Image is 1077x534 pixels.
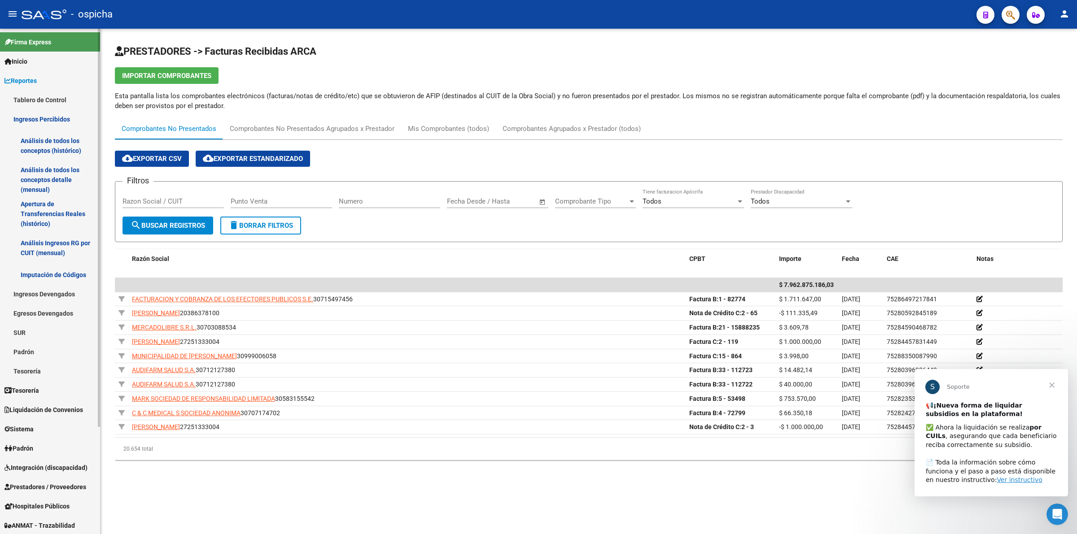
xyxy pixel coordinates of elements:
[689,352,742,360] strong: 15 - 864
[976,255,994,262] span: Notas
[887,409,937,417] span: 75282427046607
[4,56,27,66] span: Inicio
[779,338,821,345] span: $ 1.000.000,00
[689,366,718,373] span: Factura B:
[779,295,821,303] span: $ 1.711.647,00
[132,338,180,345] span: [PERSON_NAME]
[689,395,745,402] strong: 5 - 53498
[842,366,860,373] span: [DATE]
[132,381,196,388] span: AUDIFARM SALUD S.A.
[132,423,180,430] span: [PERSON_NAME]
[842,295,860,303] span: [DATE]
[775,249,838,269] datatable-header-cell: Importe
[1046,504,1068,525] iframe: Intercom live chat
[842,423,860,430] span: [DATE]
[689,309,741,317] span: Nota de Crédito C:
[131,221,205,230] span: Buscar Registros
[4,405,83,415] span: Liquidación de Convenios
[842,409,860,417] span: [DATE]
[491,197,535,205] input: Fecha fin
[689,255,705,262] span: CPBT
[842,381,860,388] span: [DATE]
[132,395,275,402] span: MARK SOCIEDAD DE RESPONSABILIDAD LIMITADA
[643,197,661,205] span: Todos
[689,309,757,317] strong: 2 - 65
[842,309,860,317] span: [DATE]
[115,91,1063,111] p: Esta pantalla lista los comprobantes electrónicos (facturas/notas de crédito/etc) que se obtuvier...
[203,153,214,164] mat-icon: cloud_download
[689,395,718,402] span: Factura B:
[842,338,860,345] span: [DATE]
[132,351,682,361] div: 30999006058
[689,423,754,430] strong: 2 - 3
[131,220,141,230] mat-icon: search
[779,423,823,430] span: -$ 1.000.000,00
[686,249,775,269] datatable-header-cell: CPBT
[230,124,394,134] div: Comprobantes No Presentados Agrupados x Prestador
[1059,9,1070,19] mat-icon: person
[779,324,809,331] span: $ 3.609,78
[4,463,88,473] span: Integración (discapacidad)
[132,324,197,331] span: MERCADOLIBRE S.R.L.
[203,155,303,163] span: Exportar Estandarizado
[887,352,937,360] span: 75288350087990
[115,67,219,84] button: Importar Comprobantes
[128,249,686,269] datatable-header-cell: Razón Social
[779,366,812,373] span: $ 14.482,14
[132,408,682,418] div: 30707174702
[132,366,196,373] span: AUDIFARM SALUD S.A.
[4,501,70,511] span: Hospitales Públicos
[4,424,34,434] span: Sistema
[115,438,303,460] div: 20.654 total
[4,37,51,47] span: Firma Express
[132,337,682,347] div: 27251333004
[123,217,213,234] button: Buscar Registros
[447,197,483,205] input: Fecha inicio
[689,366,753,373] strong: 33 - 112723
[115,43,1063,60] h2: PRESTADORES -> Facturas Recibidas ARCA
[228,220,239,230] mat-icon: delete
[689,381,753,388] strong: 33 - 112722
[779,409,812,417] span: $ 66.350,18
[915,369,1068,496] iframe: Intercom live chat mensaje
[538,197,548,207] button: Open calendar
[887,366,937,373] span: 75280396986449
[555,197,628,205] span: Comprobante Tipo
[71,4,113,24] span: - ospicha
[913,444,930,454] a: go to first page
[132,295,313,303] span: FACTURACION Y COBRANZA DE LOS EFECTORES PUBLICOS S.E.
[132,409,241,417] span: C & C MEDICAL S SOCIEDAD ANONIMA
[689,295,718,303] span: Factura B:
[122,153,133,164] mat-icon: cloud_download
[689,352,718,360] span: Factura C:
[779,255,801,262] span: Importe
[7,9,18,19] mat-icon: menu
[196,151,310,167] button: Exportar Estandarizado
[4,443,33,453] span: Padrón
[228,221,293,230] span: Borrar Filtros
[132,394,682,404] div: 30583155542
[779,352,809,360] span: $ 3.998,00
[503,124,641,134] div: Comprobantes Agrupados x Prestador (todos)
[887,381,937,388] span: 75280396945166
[887,295,937,303] span: 75286497217841
[887,255,898,262] span: CAE
[689,423,741,430] span: Nota de Crédito C:
[132,322,682,333] div: 30703088534
[887,338,937,345] span: 75284457831449
[132,379,682,390] div: 30712127380
[973,249,1063,269] datatable-header-cell: Notas
[887,324,937,331] span: 75284590468782
[122,155,182,163] span: Exportar CSV
[689,324,718,331] span: Factura B:
[689,338,718,345] span: Factura C:
[408,124,489,134] div: Mis Comprobantes (todos)
[4,482,86,492] span: Prestadores / Proveedores
[132,309,180,317] span: [PERSON_NAME]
